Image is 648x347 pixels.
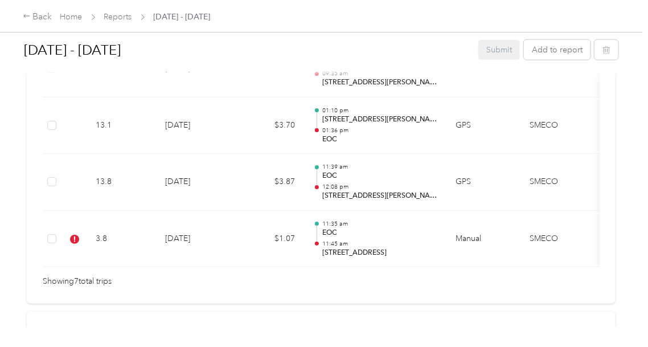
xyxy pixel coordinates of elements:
span: Showing 7 total trips [43,275,112,288]
h1: Sep 1 - 30, 2025 [24,36,470,64]
p: EOC [322,134,437,145]
td: GPS [446,154,520,211]
p: 11:35 am [322,220,437,228]
p: 11:39 am [322,163,437,171]
td: SMECO [520,154,606,211]
p: 01:36 pm [322,126,437,134]
td: Manual [446,211,520,268]
td: SMECO [520,97,606,154]
p: 12:08 pm [322,183,437,191]
button: Add to report [524,40,590,60]
td: [DATE] [156,97,236,154]
td: 3.8 [87,211,156,268]
p: [STREET_ADDRESS][PERSON_NAME] [322,191,437,201]
td: 13.8 [87,154,156,211]
td: $3.87 [236,154,304,211]
p: 01:10 pm [322,107,437,115]
p: [STREET_ADDRESS][PERSON_NAME][US_STATE] [322,115,437,125]
p: [STREET_ADDRESS][PERSON_NAME] [322,77,437,88]
td: SMECO [520,211,606,268]
td: [DATE] [156,154,236,211]
td: GPS [446,97,520,154]
p: EOC [322,171,437,181]
td: $3.70 [236,97,304,154]
a: Home [60,12,83,22]
span: [DATE] - [DATE] [154,11,211,23]
td: $1.07 [236,211,304,268]
p: EOC [322,228,437,238]
a: Reports [104,12,132,22]
p: 11:45 am [322,240,437,248]
iframe: Everlance-gr Chat Button Frame [584,283,648,347]
div: Back [23,10,52,24]
td: 13.1 [87,97,156,154]
td: [DATE] [156,211,236,268]
p: [STREET_ADDRESS] [322,248,437,258]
